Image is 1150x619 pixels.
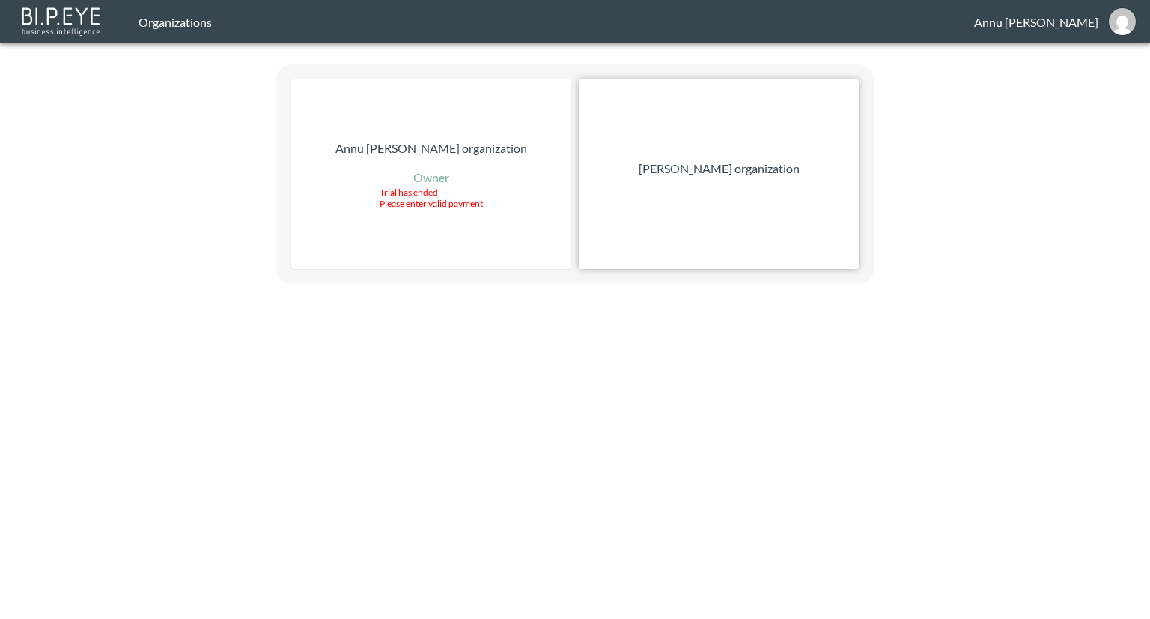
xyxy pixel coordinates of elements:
[380,187,483,209] div: Trial has ended Please enter valid payment
[19,4,105,37] img: bipeye-logo
[413,169,449,187] p: Owner
[974,15,1098,29] div: Annu [PERSON_NAME]
[1098,4,1146,40] button: annu@mutualart.com
[1109,8,1136,35] img: 30a3054078d7a396129f301891e268cf
[639,160,800,178] p: [PERSON_NAME] organization
[139,15,974,29] div: Organizations
[335,139,527,157] p: Annu [PERSON_NAME] organization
